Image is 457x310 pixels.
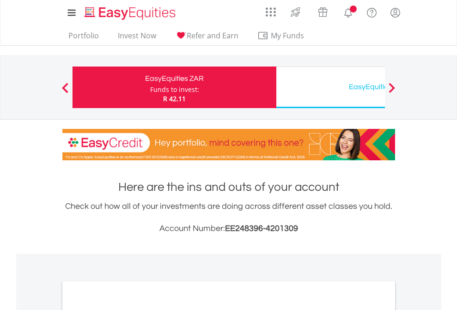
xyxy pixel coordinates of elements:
img: grid-menu-icon.svg [266,7,276,17]
a: Portfolio [65,31,103,45]
a: Home page [81,2,179,21]
a: My Profile [384,2,407,23]
a: Refer and Earn [171,31,242,45]
div: Check out how all of your investments are doing across different asset classes you hold. [62,200,395,235]
a: Notifications [336,2,360,21]
span: Refer and Earn [187,30,238,41]
div: Funds to invest: [150,85,199,94]
a: Vouchers [309,2,336,19]
h1: Here are the ins and outs of your account [62,179,395,195]
div: EasyEquities ZAR [78,72,271,85]
a: FAQ's and Support [360,2,384,21]
span: My Funds [257,30,318,42]
img: thrive-v2.svg [288,5,303,19]
span: EE248396-4201309 [225,224,298,233]
img: vouchers-v2.svg [315,5,330,19]
button: Next [383,87,401,97]
h3: Account Number: [62,222,395,235]
a: AppsGrid [260,2,282,17]
span: R 42.11 [163,94,186,103]
button: Previous [56,87,74,97]
a: Invest Now [114,31,160,45]
img: EasyEquities_Logo.png [83,6,179,21]
img: EasyCredit Promotion Banner [62,129,395,160]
